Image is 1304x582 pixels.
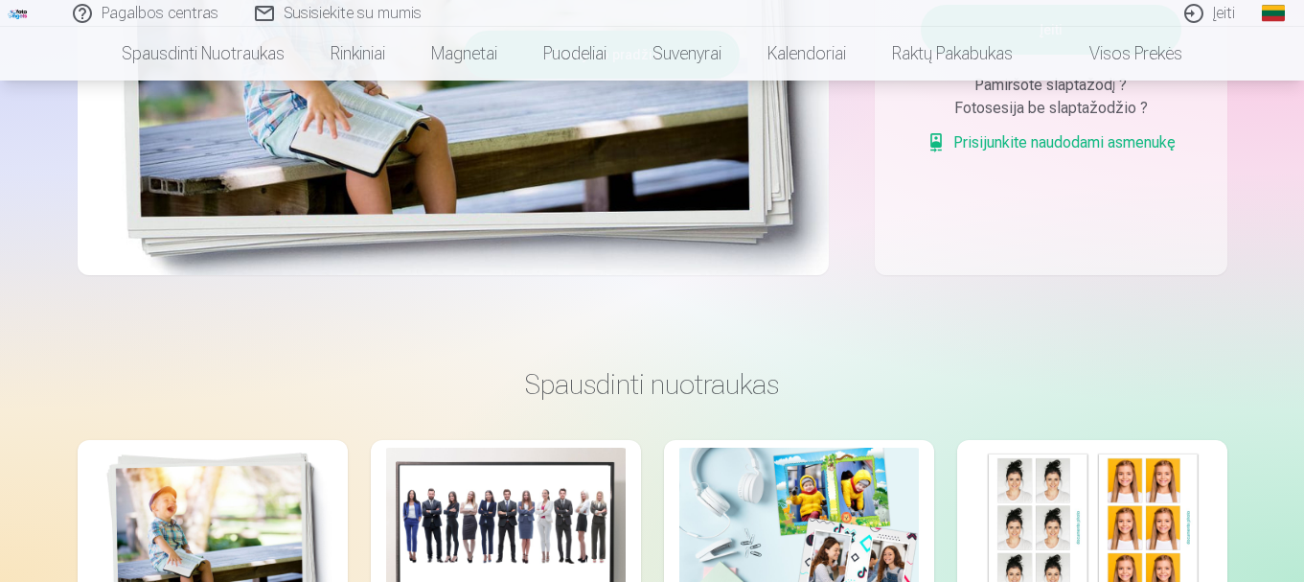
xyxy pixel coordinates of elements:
div: Fotosesija be slaptažodžio ? [921,97,1181,120]
a: Magnetai [408,27,520,81]
a: Prisijunkite naudodami asmenukę [927,131,1176,154]
h3: Spausdinti nuotraukas [93,367,1212,402]
a: Raktų pakabukas [869,27,1036,81]
img: /fa2 [8,8,29,19]
a: Spausdinti nuotraukas [99,27,308,81]
a: Kalendoriai [744,27,869,81]
a: Rinkiniai [308,27,408,81]
a: Visos prekės [1036,27,1205,81]
a: Puodeliai [520,27,629,81]
div: Pamiršote slaptažodį ? [921,74,1181,97]
a: Suvenyrai [629,27,744,81]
